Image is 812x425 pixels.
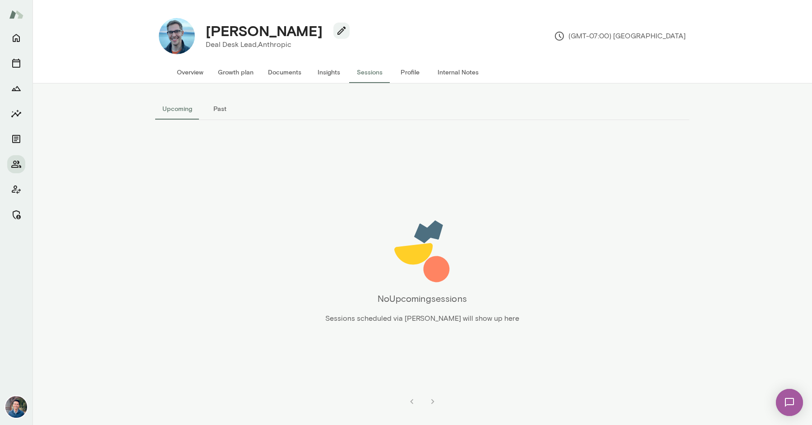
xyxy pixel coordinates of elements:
[430,61,486,83] button: Internal Notes
[390,61,430,83] button: Profile
[155,385,689,411] div: pagination
[261,61,309,83] button: Documents
[206,22,323,39] h4: [PERSON_NAME]
[170,61,211,83] button: Overview
[7,180,25,199] button: Client app
[7,130,25,148] button: Documents
[309,61,349,83] button: Insights
[211,61,261,83] button: Growth plan
[199,98,240,120] button: Past
[159,18,195,54] img: Eric Stoltz
[7,54,25,72] button: Sessions
[155,98,689,120] div: basic tabs example
[7,105,25,123] button: Insights
[7,206,25,224] button: Manage
[206,39,342,50] p: Deal Desk Lead, Anthropic
[7,155,25,173] button: Members
[9,6,23,23] img: Mento
[325,313,519,324] p: Sessions scheduled via [PERSON_NAME] will show up here
[7,29,25,47] button: Home
[554,31,686,42] p: (GMT-07:00) [GEOGRAPHIC_DATA]
[349,61,390,83] button: Sessions
[155,98,199,120] button: Upcoming
[5,396,27,418] img: Alex Yu
[7,79,25,97] button: Growth Plan
[401,393,443,411] nav: pagination navigation
[378,291,467,306] h6: No Upcoming sessions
